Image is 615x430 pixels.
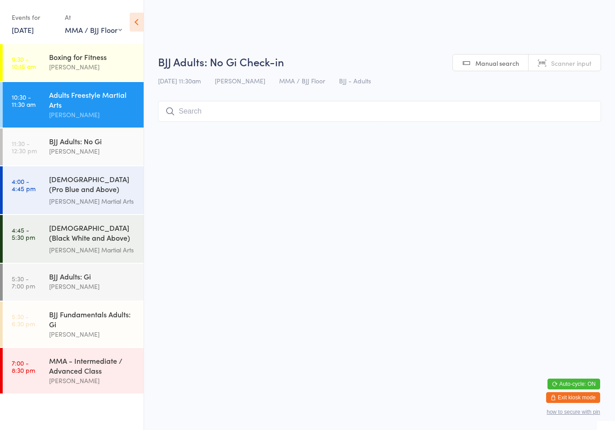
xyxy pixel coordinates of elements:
[49,110,136,120] div: [PERSON_NAME]
[65,10,122,25] div: At
[475,59,519,68] span: Manual search
[49,90,136,110] div: Adults Freestyle Martial Arts
[49,146,136,156] div: [PERSON_NAME]
[3,215,144,263] a: 4:45 -5:30 pm[DEMOGRAPHIC_DATA] (Black White and Above) Freestyle Martial ...[PERSON_NAME] Martia...
[12,226,35,241] time: 4:45 - 5:30 pm
[158,76,201,85] span: [DATE] 11:30am
[49,136,136,146] div: BJJ Adults: No Gi
[547,409,600,415] button: how to secure with pin
[551,59,592,68] span: Scanner input
[49,309,136,329] div: BJJ Fundamentals Adults: Gi
[339,76,371,85] span: BJJ - Adults
[49,245,136,255] div: [PERSON_NAME] Martial Arts
[3,82,144,128] a: 10:30 -11:30 amAdults Freestyle Martial Arts[PERSON_NAME]
[49,375,136,386] div: [PERSON_NAME]
[158,54,601,69] h2: BJJ Adults: No Gi Check-in
[65,25,122,35] div: MMA / BJJ Floor
[49,174,136,196] div: [DEMOGRAPHIC_DATA] (Pro Blue and Above) Freestyle Martial Arts
[3,44,144,81] a: 9:30 -10:15 amBoxing for Fitness[PERSON_NAME]
[49,52,136,62] div: Boxing for Fitness
[49,271,136,281] div: BJJ Adults: Gi
[12,140,37,154] time: 11:30 - 12:30 pm
[158,101,601,122] input: Search
[49,62,136,72] div: [PERSON_NAME]
[3,166,144,214] a: 4:00 -4:45 pm[DEMOGRAPHIC_DATA] (Pro Blue and Above) Freestyle Martial Arts[PERSON_NAME] Martial ...
[49,281,136,292] div: [PERSON_NAME]
[49,223,136,245] div: [DEMOGRAPHIC_DATA] (Black White and Above) Freestyle Martial ...
[3,264,144,301] a: 5:30 -7:00 pmBJJ Adults: Gi[PERSON_NAME]
[546,392,600,403] button: Exit kiosk mode
[3,302,144,347] a: 5:30 -6:30 pmBJJ Fundamentals Adults: Gi[PERSON_NAME]
[12,178,36,192] time: 4:00 - 4:45 pm
[215,76,265,85] span: [PERSON_NAME]
[49,329,136,339] div: [PERSON_NAME]
[3,128,144,165] a: 11:30 -12:30 pmBJJ Adults: No Gi[PERSON_NAME]
[49,196,136,206] div: [PERSON_NAME] Martial Arts
[12,25,34,35] a: [DATE]
[3,348,144,393] a: 7:00 -8:30 pmMMA - Intermediate / Advanced Class[PERSON_NAME]
[12,93,36,108] time: 10:30 - 11:30 am
[12,275,35,289] time: 5:30 - 7:00 pm
[12,359,35,374] time: 7:00 - 8:30 pm
[12,313,35,327] time: 5:30 - 6:30 pm
[12,55,36,70] time: 9:30 - 10:15 am
[49,356,136,375] div: MMA - Intermediate / Advanced Class
[279,76,325,85] span: MMA / BJJ Floor
[12,10,56,25] div: Events for
[547,379,600,389] button: Auto-cycle: ON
